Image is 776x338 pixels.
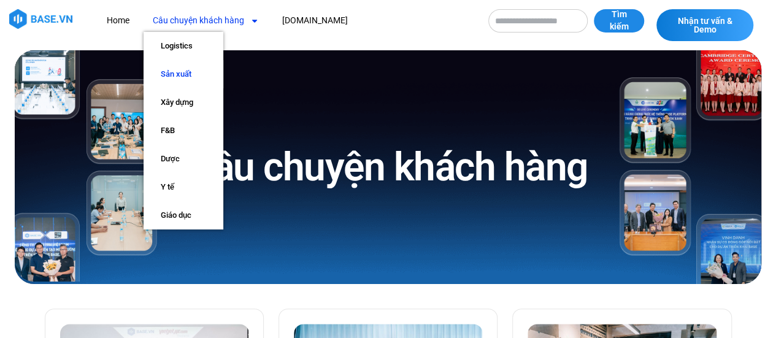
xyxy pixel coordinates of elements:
ul: Câu chuyện khách hàng [144,32,223,229]
h1: Câu chuyện khách hàng [188,142,588,193]
a: F&B [144,117,223,145]
span: Nhận tư vấn & Demo [669,17,741,34]
a: Home [98,9,139,32]
span: Tìm kiếm [606,9,632,33]
a: [DOMAIN_NAME] [273,9,357,32]
a: Sản xuất [144,60,223,88]
a: Xây dựng [144,88,223,117]
a: Y tế [144,173,223,201]
a: Câu chuyện khách hàng [144,9,268,32]
a: Nhận tư vấn & Demo [656,9,753,41]
nav: Menu [98,9,477,32]
a: Logistics [144,32,223,60]
a: Dược [144,145,223,173]
a: Giáo dục [144,201,223,229]
button: Tìm kiếm [594,9,644,33]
